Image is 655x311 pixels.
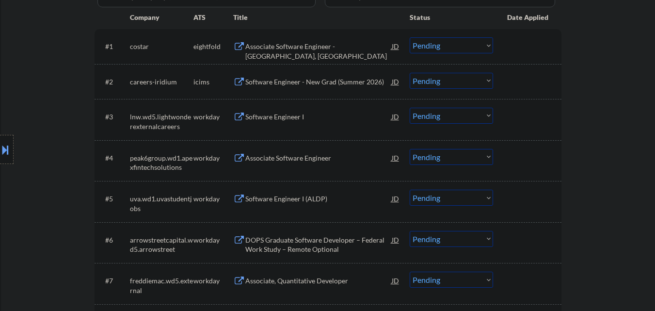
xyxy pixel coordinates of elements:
div: JD [391,37,400,55]
div: Software Engineer I (ALDP) [245,194,392,204]
div: JD [391,190,400,207]
div: Associate Software Engineer - [GEOGRAPHIC_DATA], [GEOGRAPHIC_DATA] [245,42,392,61]
div: Associate, Quantitative Developer [245,276,392,286]
div: Status [410,8,493,26]
div: icims [193,77,233,87]
div: workday [193,194,233,204]
div: Company [130,13,193,22]
div: workday [193,112,233,122]
div: Title [233,13,400,22]
div: #7 [105,276,122,286]
div: #6 [105,235,122,245]
div: arrowstreetcapital.wd5.arrowstreet [130,235,193,254]
div: Date Applied [507,13,550,22]
div: Software Engineer I [245,112,392,122]
div: ATS [193,13,233,22]
div: eightfold [193,42,233,51]
div: JD [391,272,400,289]
div: JD [391,231,400,248]
div: workday [193,153,233,163]
div: Software Engineer - New Grad (Summer 2026) [245,77,392,87]
div: workday [193,235,233,245]
div: Associate Software Engineer [245,153,392,163]
div: workday [193,276,233,286]
div: freddiemac.wd5.external [130,276,193,295]
div: JD [391,108,400,125]
div: JD [391,149,400,166]
div: JD [391,73,400,90]
div: costar [130,42,193,51]
div: DOPS Graduate Software Developer – Federal Work Study – Remote Optional [245,235,392,254]
div: #1 [105,42,122,51]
